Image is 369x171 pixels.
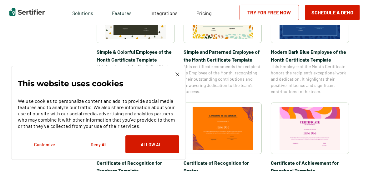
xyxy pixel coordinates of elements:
[197,10,212,16] span: Pricing
[184,63,262,95] span: This certificate commends the recipient as Employee of the Month, recognizing their outstanding c...
[305,5,360,20] button: Schedule a Demo
[9,8,45,16] img: Sertifier | Digital Credentialing Platform
[271,48,349,63] span: Modern Dark Blue Employee of the Month Certificate Template
[18,135,72,153] button: Customize
[151,8,178,16] a: Integrations
[175,73,179,76] img: Cookie Popup Close
[97,63,175,95] span: This Employee of the Month Certificate celebrates exceptional dedication, highlighting the recipi...
[193,107,253,150] img: Certificate of Recognition for Pastor
[18,98,179,129] p: We use cookies to personalize content and ads, to provide social media features and to analyze ou...
[125,135,179,153] button: Allow All
[197,8,212,16] a: Pricing
[338,141,369,171] iframe: Chat Widget
[240,5,299,20] a: Try for Free Now
[18,80,123,87] p: This website uses cookies
[97,48,175,63] span: Simple & Colorful Employee of the Month Certificate Template
[280,107,340,150] img: Certificate of Achievement for Preschool Template
[271,63,349,95] span: This Employee of the Month Certificate honors the recipient’s exceptional work and dedication. It...
[151,10,178,16] span: Integrations
[73,8,94,16] span: Solutions
[112,8,132,16] span: Features
[184,48,262,63] span: Simple and Patterned Employee of the Month Certificate Template
[72,135,125,153] button: Deny All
